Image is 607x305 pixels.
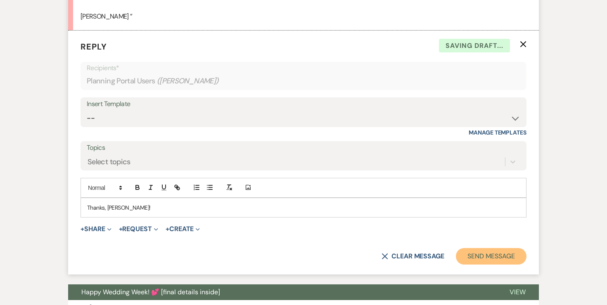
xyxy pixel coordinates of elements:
[456,248,526,265] button: Send Message
[157,76,219,87] span: ( [PERSON_NAME] )
[81,288,220,296] span: Happy Wedding Week! 💕 [final details inside]
[166,226,169,232] span: +
[496,284,539,300] button: View
[87,73,520,89] div: Planning Portal Users
[119,226,158,232] button: Request
[119,226,123,232] span: +
[87,98,520,110] div: Insert Template
[469,129,526,136] a: Manage Templates
[166,226,200,232] button: Create
[510,288,526,296] span: View
[88,156,130,167] div: Select topics
[81,226,111,232] button: Share
[81,41,107,52] span: Reply
[81,226,84,232] span: +
[87,63,520,73] p: Recipients*
[68,284,496,300] button: Happy Wedding Week! 💕 [final details inside]
[439,39,510,53] span: Saving draft...
[382,253,444,260] button: Clear message
[87,142,520,154] label: Topics
[87,203,520,212] p: Thanks, [PERSON_NAME]!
